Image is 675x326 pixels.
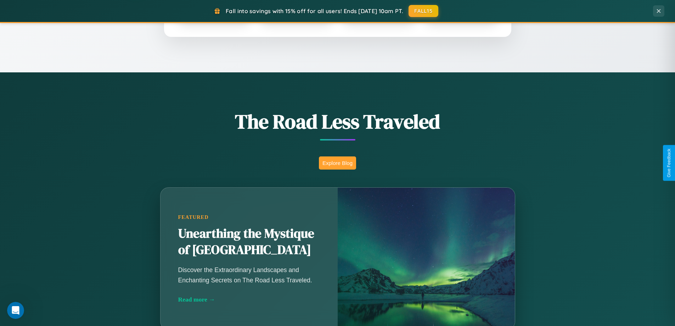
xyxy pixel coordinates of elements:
button: Explore Blog [319,156,356,170]
button: FALL15 [409,5,438,17]
div: Read more → [178,296,320,303]
span: Fall into savings with 15% off for all users! Ends [DATE] 10am PT. [226,7,403,15]
div: Give Feedback [666,149,671,177]
h1: The Road Less Traveled [125,108,550,135]
iframe: Intercom live chat [7,302,24,319]
h2: Unearthing the Mystique of [GEOGRAPHIC_DATA] [178,226,320,258]
div: Featured [178,214,320,220]
p: Discover the Extraordinary Landscapes and Enchanting Secrets on The Road Less Traveled. [178,265,320,285]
